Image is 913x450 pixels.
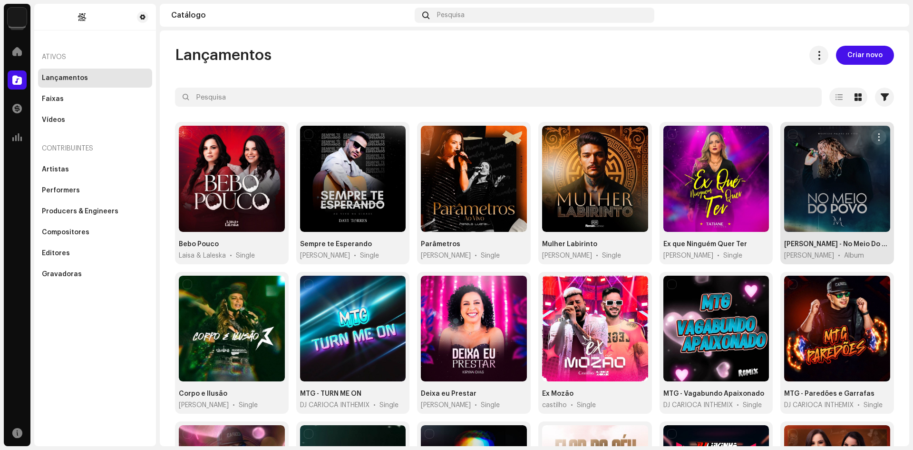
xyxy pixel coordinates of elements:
[300,389,361,399] div: MTG - TURN ME ON
[663,389,764,399] div: MTG - Vagabundo Apaixonado
[481,251,500,260] div: Single
[175,46,272,65] span: Lançamentos
[38,223,152,242] re-m-nav-item: Compositores
[784,240,890,249] div: Maurício Paixão - No Meio Do Povo
[784,389,874,399] div: MTG - Paredões e Garrafas
[475,400,477,410] span: •
[179,251,226,260] span: Laisa & Laleska
[42,11,122,23] img: f599b786-36f7-43ff-9e93-dc84791a6e00
[838,251,840,260] span: •
[233,400,235,410] span: •
[354,251,356,260] span: •
[300,400,369,410] span: DJ CARIOCA INTHEMIX
[38,90,152,109] re-m-nav-item: Faixas
[475,251,477,260] span: •
[42,250,70,257] div: Editores
[42,270,82,278] div: Gravadoras
[421,251,471,260] span: Pamela Luarah
[437,11,465,19] span: Pesquisa
[300,251,350,260] span: Davi Torres
[38,244,152,263] re-m-nav-item: Editores
[38,202,152,221] re-m-nav-item: Producers & Engineers
[42,95,64,103] div: Faixas
[38,46,152,69] re-a-nav-header: Ativos
[421,389,476,399] div: Deixa eu Prestar
[481,400,500,410] div: Single
[596,251,598,260] span: •
[38,181,152,200] re-m-nav-item: Performers
[42,229,89,236] div: Compositores
[239,400,258,410] div: Single
[171,11,411,19] div: Catálogo
[844,251,864,260] div: Album
[379,400,398,410] div: Single
[421,400,471,410] span: Kiryan Dias
[373,400,376,410] span: •
[542,240,597,249] div: Mulher Labirinto
[784,400,854,410] span: DJ CARIOCA INTHEMIX
[42,116,65,124] div: Vídeos
[179,389,227,399] div: Corpo e Ilusão
[42,208,118,215] div: Producers & Engineers
[179,240,219,249] div: Bebo Pouco
[8,8,27,27] img: c86870aa-2232-4ba3-9b41-08f587110171
[542,251,592,260] span: Renan Rozendo
[175,88,822,107] input: Pesquisa
[737,400,739,410] span: •
[300,240,372,249] div: Sempre te Esperando
[179,400,229,410] span: Simone Ferreira
[864,400,883,410] div: Single
[360,251,379,260] div: Single
[421,240,460,249] div: Parâmetros
[743,400,762,410] div: Single
[38,160,152,179] re-m-nav-item: Artistas
[883,8,898,23] img: 1f2b971a-ccf7-490a-a4de-fed23a0b5eb4
[663,251,713,260] span: Tatiane Novaes
[571,400,573,410] span: •
[38,137,152,160] re-a-nav-header: Contribuintes
[784,251,834,260] span: Maurício Paixão
[577,400,596,410] div: Single
[42,187,80,194] div: Performers
[723,251,742,260] div: Single
[38,265,152,284] re-m-nav-item: Gravadoras
[602,251,621,260] div: Single
[42,166,69,173] div: Artistas
[663,240,747,249] div: Ex que Ninguém Quer Ter
[717,251,719,260] span: •
[38,110,152,130] re-m-nav-item: Vídeos
[663,400,733,410] span: DJ CARIOCA INTHEMIX
[230,251,232,260] span: •
[38,69,152,88] re-m-nav-item: Lançamentos
[836,46,894,65] button: Criar novo
[542,389,573,399] div: Ex Mozão
[857,400,860,410] span: •
[236,251,255,260] div: Single
[847,46,883,65] span: Criar novo
[42,74,88,82] div: Lançamentos
[542,400,567,410] span: castilho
